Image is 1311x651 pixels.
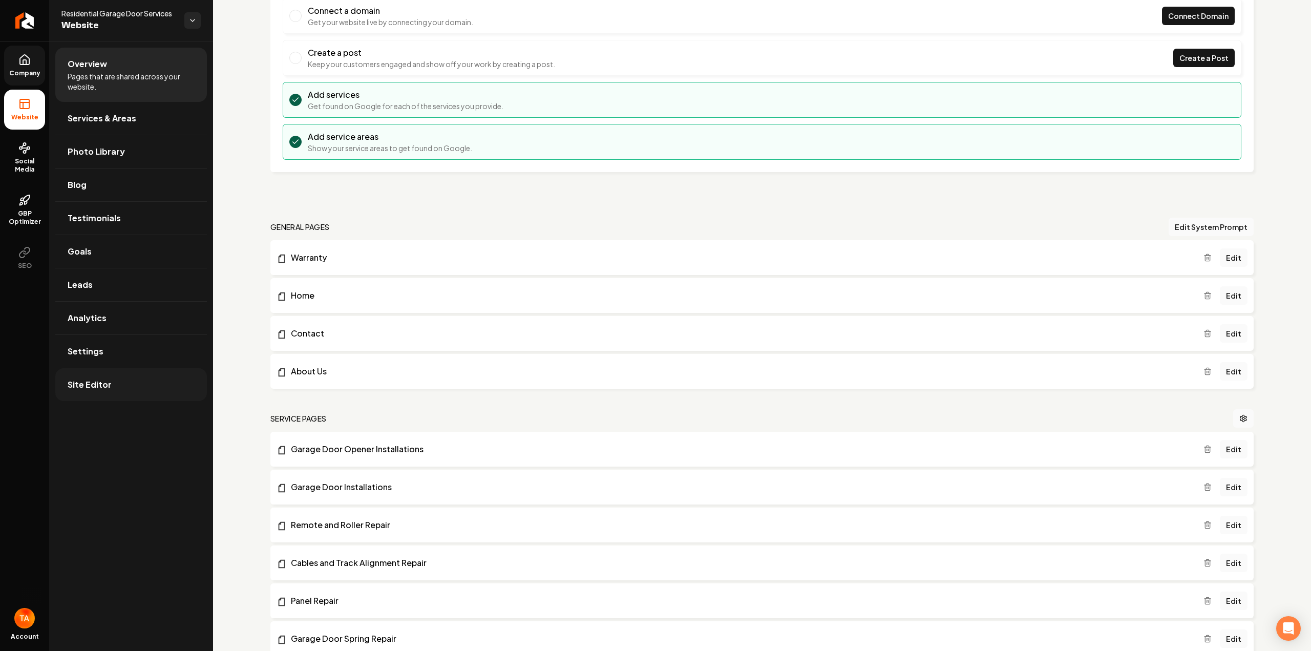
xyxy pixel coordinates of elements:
[308,101,503,111] p: Get found on Google for each of the services you provide.
[1220,554,1247,572] a: Edit
[68,112,136,124] span: Services & Areas
[68,179,87,191] span: Blog
[277,251,1203,264] a: Warranty
[14,262,36,270] span: SEO
[308,5,473,17] h3: Connect a domain
[1179,53,1229,64] span: Create a Post
[55,102,207,135] a: Services & Areas
[55,235,207,268] a: Goals
[277,289,1203,302] a: Home
[277,443,1203,455] a: Garage Door Opener Installations
[4,157,45,174] span: Social Media
[1220,516,1247,534] a: Edit
[55,169,207,201] a: Blog
[55,268,207,301] a: Leads
[308,143,472,153] p: Show your service areas to get found on Google.
[1220,286,1247,305] a: Edit
[55,202,207,235] a: Testimonials
[1173,49,1235,67] a: Create a Post
[11,633,39,641] span: Account
[1220,629,1247,648] a: Edit
[308,59,555,69] p: Keep your customers engaged and show off your work by creating a post.
[68,212,121,224] span: Testimonials
[15,12,34,29] img: Rebolt Logo
[277,519,1203,531] a: Remote and Roller Repair
[270,222,330,232] h2: general pages
[308,47,555,59] h3: Create a post
[270,413,327,424] h2: Service Pages
[55,135,207,168] a: Photo Library
[1220,478,1247,496] a: Edit
[1220,592,1247,610] a: Edit
[14,608,35,628] img: Ted Anderson
[68,58,107,70] span: Overview
[55,335,207,368] a: Settings
[1168,11,1229,22] span: Connect Domain
[308,89,503,101] h3: Add services
[61,18,176,33] span: Website
[68,145,125,158] span: Photo Library
[1220,440,1247,458] a: Edit
[68,345,103,358] span: Settings
[1220,248,1247,267] a: Edit
[277,557,1203,569] a: Cables and Track Alignment Repair
[1169,218,1254,236] button: Edit System Prompt
[55,368,207,401] a: Site Editor
[61,8,176,18] span: Residential Garage Door Services
[68,312,107,324] span: Analytics
[68,71,195,92] span: Pages that are shared across your website.
[4,134,45,182] a: Social Media
[308,17,473,27] p: Get your website live by connecting your domain.
[1276,616,1301,641] div: Open Intercom Messenger
[277,481,1203,493] a: Garage Door Installations
[68,379,112,391] span: Site Editor
[1162,7,1235,25] a: Connect Domain
[7,113,43,121] span: Website
[68,279,93,291] span: Leads
[1220,362,1247,381] a: Edit
[277,595,1203,607] a: Panel Repair
[68,245,92,258] span: Goals
[14,608,35,628] button: Open user button
[4,209,45,226] span: GBP Optimizer
[4,238,45,278] button: SEO
[277,365,1203,377] a: About Us
[5,69,45,77] span: Company
[1220,324,1247,343] a: Edit
[277,633,1203,645] a: Garage Door Spring Repair
[4,186,45,234] a: GBP Optimizer
[277,327,1203,340] a: Contact
[55,302,207,334] a: Analytics
[4,46,45,86] a: Company
[308,131,472,143] h3: Add service areas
